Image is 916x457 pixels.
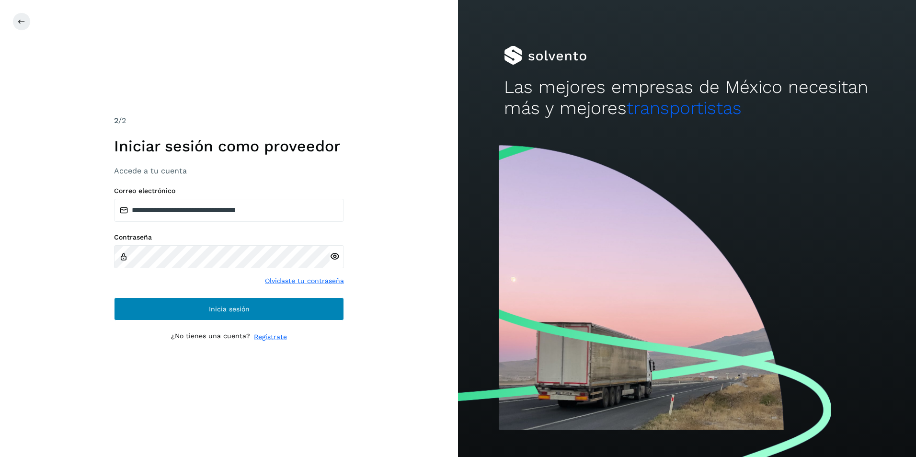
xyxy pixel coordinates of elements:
button: Inicia sesión [114,297,344,320]
label: Contraseña [114,233,344,241]
h3: Accede a tu cuenta [114,166,344,175]
a: Olvidaste tu contraseña [265,276,344,286]
span: Inicia sesión [209,306,250,312]
span: transportistas [627,98,742,118]
h2: Las mejores empresas de México necesitan más y mejores [504,77,870,119]
span: 2 [114,116,118,125]
label: Correo electrónico [114,187,344,195]
p: ¿No tienes una cuenta? [171,332,250,342]
a: Regístrate [254,332,287,342]
h1: Iniciar sesión como proveedor [114,137,344,155]
div: /2 [114,115,344,126]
